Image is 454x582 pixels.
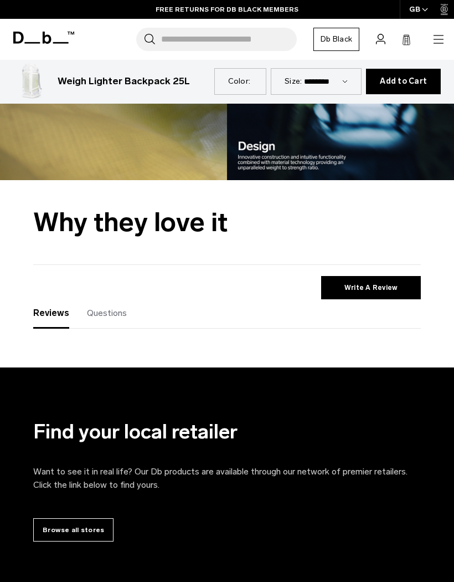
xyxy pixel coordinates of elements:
span: Questions [87,308,127,318]
label: Size: [285,75,302,87]
a: Db Black [313,28,359,51]
div: write a review [321,276,421,299]
span: write a review [344,280,398,295]
span: Reviews [33,308,69,318]
a: Browse all stores [33,518,114,542]
p: Want to see it in real life? Our Db products are available through our network of premier retaile... [33,465,421,492]
a: FREE RETURNS FOR DB BLACK MEMBERS [156,4,298,14]
button: Add to Cart [366,69,441,94]
label: Color: [228,75,251,87]
img: Weigh Lighter Backpack 25L Diffusion [13,64,49,99]
h3: Weigh Lighter Backpack 25L [58,74,190,89]
h2: Why they love it [33,180,421,242]
div: Find your local retailer [33,421,421,443]
span: Add to Cart [380,77,427,86]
